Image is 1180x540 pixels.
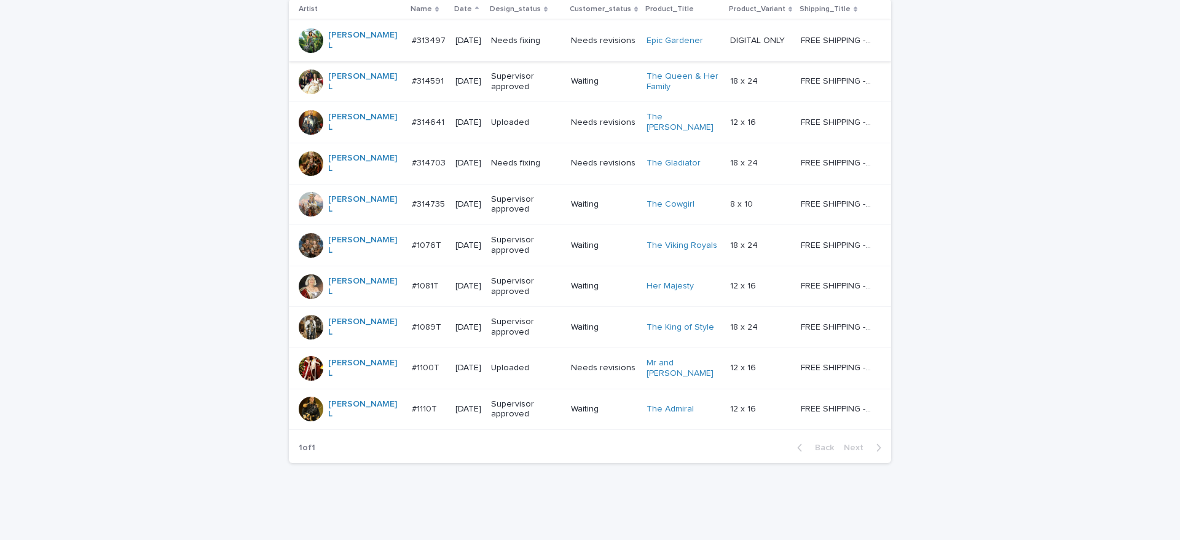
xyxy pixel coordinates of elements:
[455,240,481,251] p: [DATE]
[328,235,402,256] a: [PERSON_NAME] L
[412,33,448,46] p: #313497
[730,197,755,210] p: 8 x 10
[729,2,785,16] p: Product_Variant
[839,442,891,453] button: Next
[299,2,318,16] p: Artist
[455,76,481,87] p: [DATE]
[801,238,874,251] p: FREE SHIPPING - preview in 1-2 business days, after your approval delivery will take 5-10 b.d.
[412,238,444,251] p: #1076T
[412,156,448,169] p: #314703
[412,402,439,415] p: #1110T
[730,115,758,128] p: 12 x 16
[571,404,637,415] p: Waiting
[455,404,481,415] p: [DATE]
[455,281,481,292] p: [DATE]
[328,112,402,133] a: [PERSON_NAME] L
[800,2,851,16] p: Shipping_Title
[571,158,637,169] p: Needs revisions
[328,276,402,297] a: [PERSON_NAME] L
[328,30,402,51] a: [PERSON_NAME] L
[412,197,447,210] p: #314735
[455,36,481,46] p: [DATE]
[571,322,637,333] p: Waiting
[571,363,637,373] p: Needs revisions
[808,443,834,452] span: Back
[801,320,874,333] p: FREE SHIPPING - preview in 1-2 business days, after your approval delivery will take 5-10 b.d.
[412,360,442,373] p: #1100T
[730,360,758,373] p: 12 x 16
[730,74,760,87] p: 18 x 24
[730,238,760,251] p: 18 x 24
[801,74,874,87] p: FREE SHIPPING - preview in 1-2 business days, after your approval delivery will take 5-10 b.d.
[570,2,631,16] p: Customer_status
[647,112,720,133] a: The [PERSON_NAME]
[730,156,760,169] p: 18 x 24
[491,363,561,373] p: Uploaded
[412,115,447,128] p: #314641
[289,307,891,348] tr: [PERSON_NAME] L #1089T#1089T [DATE]Supervisor approvedWaitingThe King of Style 18 x 2418 x 24 FRE...
[787,442,839,453] button: Back
[491,117,561,128] p: Uploaded
[571,281,637,292] p: Waiting
[801,360,874,373] p: FREE SHIPPING - preview in 1-2 business days, after your approval delivery will take 5-10 b.d.
[491,276,561,297] p: Supervisor approved
[454,2,472,16] p: Date
[328,71,402,92] a: [PERSON_NAME] L
[289,433,325,463] p: 1 of 1
[455,199,481,210] p: [DATE]
[289,20,891,62] tr: [PERSON_NAME] L #313497#313497 [DATE]Needs fixingNeeds revisionsEpic Gardener DIGITAL ONLYDIGITAL...
[328,153,402,174] a: [PERSON_NAME] L
[647,404,694,415] a: The Admiral
[328,399,402,420] a: [PERSON_NAME] L
[455,363,481,373] p: [DATE]
[328,317,402,338] a: [PERSON_NAME] L
[571,240,637,251] p: Waiting
[571,117,637,128] p: Needs revisions
[571,199,637,210] p: Waiting
[289,143,891,184] tr: [PERSON_NAME] L #314703#314703 [DATE]Needs fixingNeeds revisionsThe Gladiator 18 x 2418 x 24 FREE...
[491,158,561,169] p: Needs fixing
[455,322,481,333] p: [DATE]
[491,235,561,256] p: Supervisor approved
[289,225,891,266] tr: [PERSON_NAME] L #1076T#1076T [DATE]Supervisor approvedWaitingThe Viking Royals 18 x 2418 x 24 FRE...
[455,158,481,169] p: [DATE]
[645,2,694,16] p: Product_Title
[412,320,444,333] p: #1089T
[647,322,714,333] a: The King of Style
[647,199,694,210] a: The Cowgirl
[730,320,760,333] p: 18 x 24
[647,36,703,46] a: Epic Gardener
[289,347,891,389] tr: [PERSON_NAME] L #1100T#1100T [DATE]UploadedNeeds revisionsMr and [PERSON_NAME] 12 x 1612 x 16 FRE...
[730,279,758,292] p: 12 x 16
[455,117,481,128] p: [DATE]
[412,74,446,87] p: #314591
[491,399,561,420] p: Supervisor approved
[491,71,561,92] p: Supervisor approved
[844,443,871,452] span: Next
[730,33,787,46] p: DIGITAL ONLY
[801,115,874,128] p: FREE SHIPPING - preview in 1-2 business days, after your approval delivery will take 5-10 b.d.
[647,358,720,379] a: Mr and [PERSON_NAME]
[647,281,694,292] a: Her Majesty
[491,317,561,338] p: Supervisor approved
[289,389,891,430] tr: [PERSON_NAME] L #1110T#1110T [DATE]Supervisor approvedWaitingThe Admiral 12 x 1612 x 16 FREE SHIP...
[412,279,441,292] p: #1081T
[571,76,637,87] p: Waiting
[571,36,637,46] p: Needs revisions
[328,194,402,215] a: [PERSON_NAME] L
[491,36,561,46] p: Needs fixing
[801,156,874,169] p: FREE SHIPPING - preview in 1-2 business days, after your approval delivery will take 5-10 b.d.
[730,402,758,415] p: 12 x 16
[289,61,891,102] tr: [PERSON_NAME] L #314591#314591 [DATE]Supervisor approvedWaitingThe Queen & Her Family 18 x 2418 x...
[801,197,874,210] p: FREE SHIPPING - preview in 1-2 business days, after your approval delivery will take 5-10 b.d.
[647,158,701,169] a: The Gladiator
[801,402,874,415] p: FREE SHIPPING - preview in 1-2 business days, after your approval delivery will take 5-10 b.d.
[801,279,874,292] p: FREE SHIPPING - preview in 1-2 business days, after your approval delivery will take 5-10 b.d.
[647,240,717,251] a: The Viking Royals
[289,266,891,307] tr: [PERSON_NAME] L #1081T#1081T [DATE]Supervisor approvedWaitingHer Majesty 12 x 1612 x 16 FREE SHIP...
[411,2,432,16] p: Name
[289,184,891,225] tr: [PERSON_NAME] L #314735#314735 [DATE]Supervisor approvedWaitingThe Cowgirl 8 x 108 x 10 FREE SHIP...
[328,358,402,379] a: [PERSON_NAME] L
[491,194,561,215] p: Supervisor approved
[289,102,891,143] tr: [PERSON_NAME] L #314641#314641 [DATE]UploadedNeeds revisionsThe [PERSON_NAME] 12 x 1612 x 16 FREE...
